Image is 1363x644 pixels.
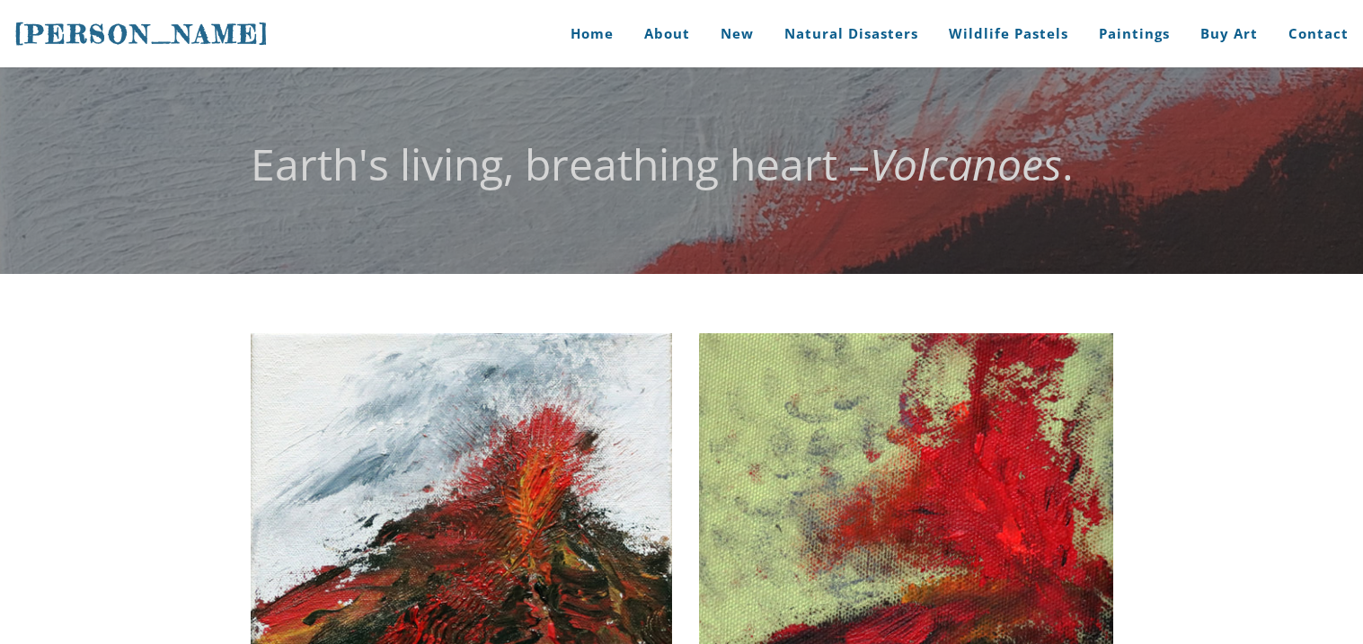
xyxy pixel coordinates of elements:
[14,19,270,49] span: [PERSON_NAME]
[14,17,270,51] a: [PERSON_NAME]
[251,135,1074,193] font: Earth's living, breathing heart – .
[870,135,1062,193] em: Volcanoes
